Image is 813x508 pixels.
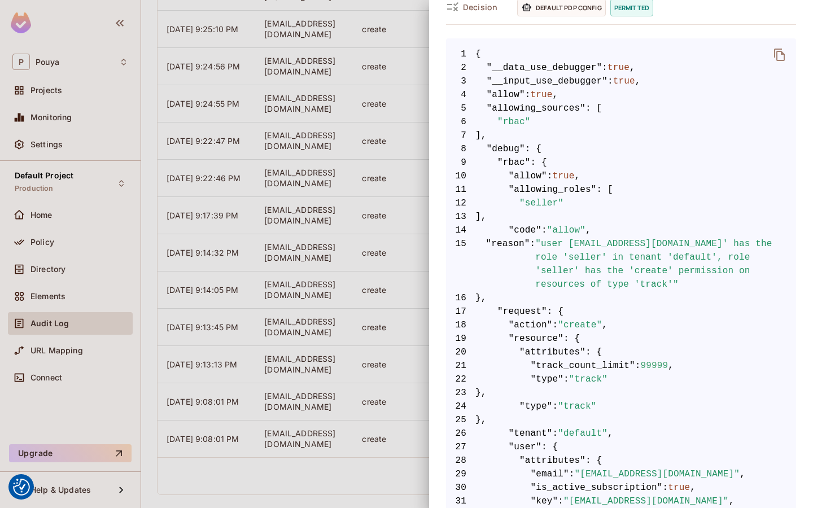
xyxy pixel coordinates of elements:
[446,332,475,345] span: 19
[446,61,475,75] span: 2
[446,467,475,481] span: 29
[446,494,475,508] span: 31
[729,494,735,508] span: ,
[486,237,530,291] span: "reason"
[607,427,613,440] span: ,
[563,494,729,508] span: "[EMAIL_ADDRESS][DOMAIN_NAME]"
[487,88,525,102] span: "allow"
[446,386,475,400] span: 23
[509,183,597,196] span: "allowing_roles"
[585,102,602,115] span: : [
[446,129,796,142] span: ],
[519,400,553,413] span: "type"
[446,386,796,400] span: },
[13,479,30,496] img: Revisit consent button
[553,318,558,332] span: :
[446,413,475,427] span: 25
[597,183,613,196] span: : [
[547,224,585,237] span: "allow"
[446,224,475,237] span: 14
[602,61,607,75] span: :
[487,142,525,156] span: "debug"
[446,47,475,61] span: 1
[531,88,553,102] span: true
[569,373,607,386] span: "track"
[446,115,475,129] span: 6
[509,332,564,345] span: "resource"
[690,481,696,494] span: ,
[497,115,531,129] span: "rbac"
[541,440,558,454] span: : {
[535,237,796,291] span: "user [EMAIL_ADDRESS][DOMAIN_NAME]' has the role 'seller' in tenant 'default', role 'seller' has ...
[519,345,585,359] span: "attributes"
[446,400,475,413] span: 24
[446,373,475,386] span: 22
[585,454,602,467] span: : {
[446,291,475,305] span: 16
[602,318,607,332] span: ,
[446,427,475,440] span: 26
[668,481,690,494] span: true
[446,359,475,373] span: 21
[487,75,608,88] span: "__input_use_debugger"
[446,196,475,210] span: 12
[446,305,475,318] span: 17
[509,169,547,183] span: "allow"
[446,169,475,183] span: 10
[575,467,740,481] span: "[EMAIL_ADDRESS][DOMAIN_NAME]"
[525,142,541,156] span: : {
[531,481,663,494] span: "is_active_subscription"
[530,237,535,291] span: :
[446,210,796,224] span: ],
[585,224,591,237] span: ,
[509,318,553,332] span: "action"
[497,305,547,318] span: "request"
[531,494,558,508] span: "key"
[509,427,553,440] span: "tenant"
[446,345,475,359] span: 20
[569,467,575,481] span: :
[475,47,481,61] span: {
[446,156,475,169] span: 9
[446,183,475,196] span: 11
[641,359,668,373] span: 99999
[547,169,553,183] span: :
[446,237,475,291] span: 15
[446,291,796,305] span: },
[563,332,580,345] span: : {
[531,467,569,481] span: "email"
[519,196,563,210] span: "seller"
[509,440,542,454] span: "user"
[446,75,475,88] span: 3
[497,156,531,169] span: "rbac"
[446,481,475,494] span: 30
[635,75,641,88] span: ,
[531,373,564,386] span: "type"
[607,75,613,88] span: :
[558,400,596,413] span: "track"
[541,224,547,237] span: :
[509,224,542,237] span: "code"
[446,102,475,115] span: 5
[446,318,475,332] span: 18
[13,479,30,496] button: Consent Preferences
[558,427,607,440] span: "default"
[525,88,531,102] span: :
[446,129,475,142] span: 7
[446,88,475,102] span: 4
[519,454,585,467] span: "attributes"
[446,413,796,427] span: },
[553,169,575,183] span: true
[531,359,635,373] span: "track_count_limit"
[563,373,569,386] span: :
[663,481,668,494] span: :
[575,169,580,183] span: ,
[740,467,745,481] span: ,
[446,440,475,454] span: 27
[766,41,793,68] button: delete
[446,454,475,467] span: 28
[607,61,630,75] span: true
[553,88,558,102] span: ,
[635,359,641,373] span: :
[446,210,475,224] span: 13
